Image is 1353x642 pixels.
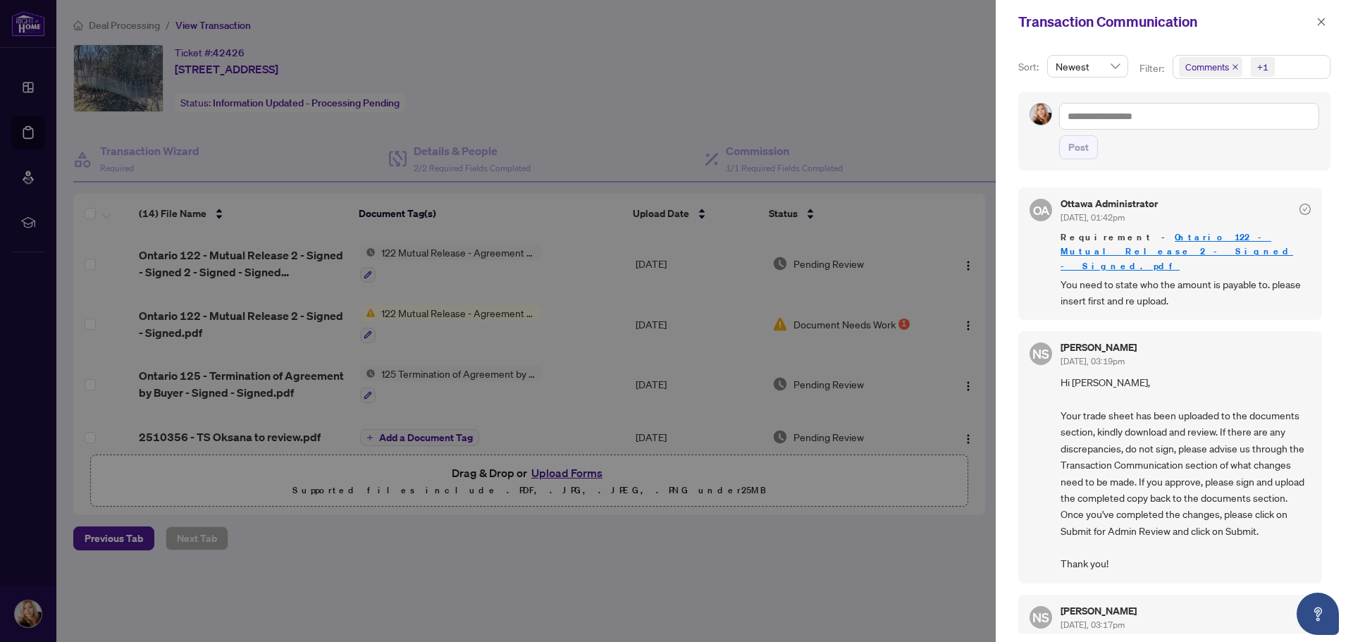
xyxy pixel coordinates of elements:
a: Ontario 122 - Mutual Release 2 - Signed - Signed.pdf [1061,231,1293,271]
span: NS [1032,344,1049,364]
div: +1 [1257,60,1268,74]
h5: [PERSON_NAME] [1061,342,1137,352]
span: [DATE], 03:17pm [1061,619,1125,630]
span: You need to state who the amount is payable to. please insert first and re upload. [1061,276,1311,309]
img: Profile Icon [1030,104,1051,125]
p: Sort: [1018,59,1042,75]
span: Requirement - [1061,230,1311,273]
span: check-circle [1299,204,1311,215]
span: close [1232,63,1239,70]
h5: Ottawa Administrator [1061,199,1158,209]
button: Open asap [1297,593,1339,635]
span: NS [1032,607,1049,627]
button: Post [1059,135,1098,159]
h5: [PERSON_NAME] [1061,606,1137,616]
span: Newest [1056,56,1120,77]
span: Comments [1179,57,1242,77]
span: [DATE], 03:19pm [1061,356,1125,366]
span: close [1316,17,1326,27]
span: OA [1032,201,1049,220]
div: Transaction Communication [1018,11,1312,32]
span: Comments [1185,60,1229,74]
span: [DATE], 01:42pm [1061,212,1125,223]
span: Hi [PERSON_NAME], Your trade sheet has been uploaded to the documents section, kindly download an... [1061,374,1311,572]
p: Filter: [1139,61,1166,76]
